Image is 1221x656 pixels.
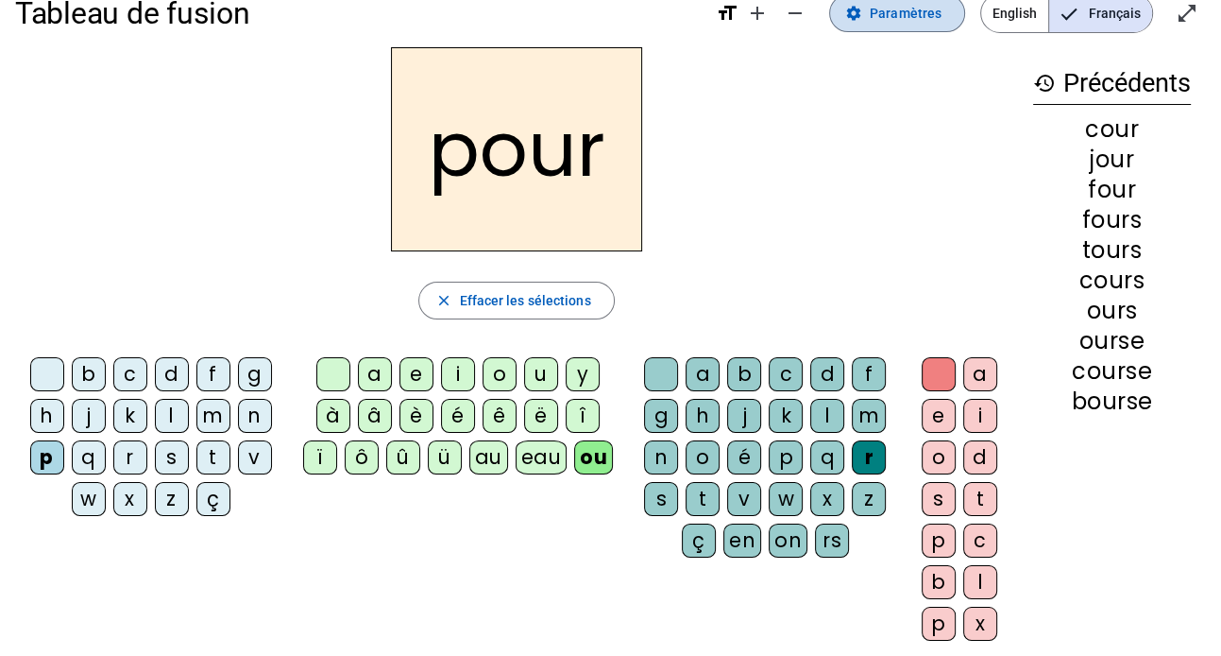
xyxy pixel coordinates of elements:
[399,357,433,391] div: e
[1033,62,1191,105] h3: Précédents
[418,282,614,319] button: Effacer les sélections
[644,440,678,475] div: n
[686,399,720,433] div: h
[922,482,956,516] div: s
[1176,2,1198,25] mat-icon: open_in_full
[870,2,941,25] span: Paramètres
[483,399,517,433] div: ê
[922,565,956,599] div: b
[459,289,590,312] span: Effacer les sélections
[1033,330,1191,353] div: ourse
[469,440,508,475] div: au
[852,357,886,391] div: f
[358,399,392,433] div: â
[686,440,720,475] div: o
[358,357,392,391] div: a
[196,482,230,516] div: ç
[682,524,716,558] div: ç
[345,440,379,475] div: ô
[644,399,678,433] div: g
[963,524,997,558] div: c
[769,357,803,391] div: c
[769,482,803,516] div: w
[922,524,956,558] div: p
[815,524,849,558] div: rs
[1033,269,1191,292] div: cours
[845,5,862,22] mat-icon: settings
[30,440,64,475] div: p
[922,607,956,641] div: p
[1033,300,1191,322] div: ours
[852,399,886,433] div: m
[810,357,844,391] div: d
[428,440,462,475] div: ü
[1033,390,1191,413] div: bourse
[1033,360,1191,383] div: course
[963,440,997,475] div: d
[769,524,807,558] div: on
[1033,239,1191,262] div: tours
[963,357,997,391] div: a
[524,357,558,391] div: u
[483,357,517,391] div: o
[113,440,147,475] div: r
[516,440,568,475] div: eau
[441,399,475,433] div: é
[1033,148,1191,171] div: jour
[399,399,433,433] div: è
[769,440,803,475] div: p
[727,482,761,516] div: v
[566,399,600,433] div: î
[72,482,106,516] div: w
[1033,118,1191,141] div: cour
[155,399,189,433] div: l
[72,440,106,475] div: q
[727,357,761,391] div: b
[686,357,720,391] div: a
[574,440,613,475] div: ou
[113,357,147,391] div: c
[727,440,761,475] div: é
[746,2,769,25] mat-icon: add
[72,357,106,391] div: b
[686,482,720,516] div: t
[1033,72,1056,95] mat-icon: history
[316,399,350,433] div: à
[196,440,230,475] div: t
[852,482,886,516] div: z
[434,292,451,309] mat-icon: close
[716,2,738,25] mat-icon: format_size
[386,440,420,475] div: û
[810,482,844,516] div: x
[30,399,64,433] div: h
[391,47,642,251] h2: pour
[113,482,147,516] div: x
[113,399,147,433] div: k
[238,399,272,433] div: n
[727,399,761,433] div: j
[963,565,997,599] div: l
[922,440,956,475] div: o
[524,399,558,433] div: ë
[963,399,997,433] div: i
[155,440,189,475] div: s
[810,399,844,433] div: l
[723,524,761,558] div: en
[196,357,230,391] div: f
[769,399,803,433] div: k
[303,440,337,475] div: ï
[155,357,189,391] div: d
[963,482,997,516] div: t
[72,399,106,433] div: j
[441,357,475,391] div: i
[155,482,189,516] div: z
[196,399,230,433] div: m
[644,482,678,516] div: s
[238,440,272,475] div: v
[1033,179,1191,201] div: four
[784,2,806,25] mat-icon: remove
[238,357,272,391] div: g
[566,357,600,391] div: y
[1033,209,1191,232] div: fours
[810,440,844,475] div: q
